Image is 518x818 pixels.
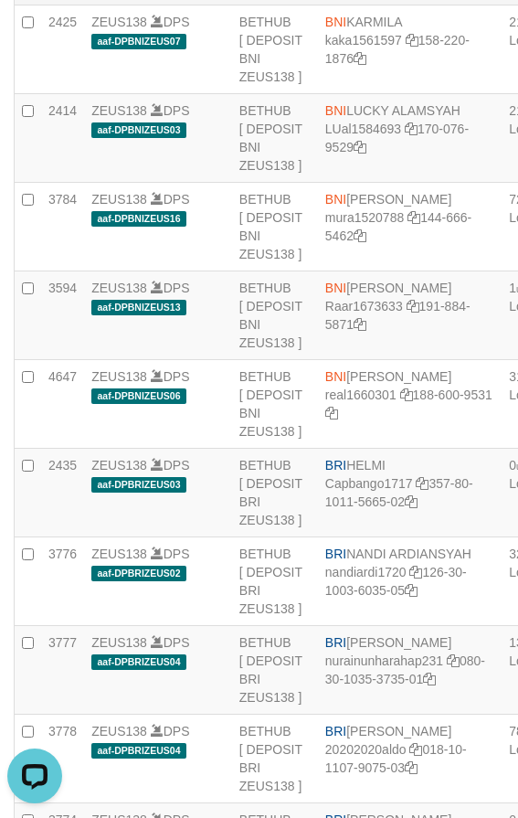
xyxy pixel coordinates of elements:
td: 2425 [41,5,84,94]
td: DPS [84,537,232,626]
a: Copy 1582201876 to clipboard [354,51,366,66]
a: Copy Raar1673633 to clipboard [407,299,419,313]
a: Copy nurainunharahap231 to clipboard [447,653,460,668]
td: [PERSON_NAME] 144-666-5462 [318,183,502,271]
a: kaka1561597 [325,33,402,48]
span: BNI [325,192,346,207]
a: Copy 126301003603505 to clipboard [405,583,418,598]
td: DPS [84,360,232,449]
td: LUCKY ALAMSYAH 170-076-9529 [318,94,502,183]
a: Copy 018101107907503 to clipboard [405,760,418,775]
a: ZEUS138 [91,103,147,118]
a: ZEUS138 [91,15,147,29]
span: aaf-DPBRIZEUS02 [91,566,186,581]
td: DPS [84,94,232,183]
a: ZEUS138 [91,369,147,384]
span: BNI [325,281,346,295]
td: 3594 [41,271,84,360]
span: aaf-DPBNIZEUS13 [91,300,186,315]
span: BRI [325,458,346,473]
a: LUal1584693 [325,122,401,136]
span: BNI [325,369,346,384]
span: BRI [325,635,346,650]
a: ZEUS138 [91,192,147,207]
td: 3776 [41,537,84,626]
td: DPS [84,5,232,94]
td: DPS [84,715,232,803]
button: Open LiveChat chat widget [7,7,62,62]
td: BETHUB [ DEPOSIT BRI ZEUS138 ] [232,626,318,715]
td: DPS [84,449,232,537]
a: ZEUS138 [91,281,147,295]
span: aaf-DPBNIZEUS06 [91,388,186,404]
a: Copy mura1520788 to clipboard [407,210,420,225]
a: Copy real1660301 to clipboard [400,388,413,402]
span: BNI [325,103,346,118]
span: aaf-DPBNIZEUS16 [91,211,186,227]
a: Copy 357801011566502 to clipboard [405,494,418,509]
td: DPS [84,183,232,271]
td: BETHUB [ DEPOSIT BRI ZEUS138 ] [232,537,318,626]
td: BETHUB [ DEPOSIT BNI ZEUS138 ] [232,94,318,183]
td: 4647 [41,360,84,449]
a: Copy 1446665462 to clipboard [354,228,366,243]
a: Copy nandiardi1720 to clipboard [409,565,422,579]
td: 2435 [41,449,84,537]
a: Copy 080301035373501 to clipboard [423,672,436,686]
a: Capbango1717 [325,476,413,491]
td: [PERSON_NAME] 191-884-5871 [318,271,502,360]
td: BETHUB [ DEPOSIT BNI ZEUS138 ] [232,360,318,449]
td: 3778 [41,715,84,803]
td: 3784 [41,183,84,271]
td: BETHUB [ DEPOSIT BNI ZEUS138 ] [232,183,318,271]
td: BETHUB [ DEPOSIT BNI ZEUS138 ] [232,271,318,360]
td: NANDI ARDIANSYAH 126-30-1003-6035-05 [318,537,502,626]
a: ZEUS138 [91,635,147,650]
a: Copy 1918845871 to clipboard [354,317,366,332]
a: Copy 1886009531 to clipboard [325,406,338,420]
td: 2414 [41,94,84,183]
td: KARMILA 158-220-1876 [318,5,502,94]
a: Copy 20202020aldo to clipboard [409,742,422,757]
td: DPS [84,626,232,715]
span: aaf-DPBRIZEUS04 [91,743,186,759]
td: BETHUB [ DEPOSIT BRI ZEUS138 ] [232,715,318,803]
a: nandiardi1720 [325,565,407,579]
a: 20202020aldo [325,742,407,757]
a: nurainunharahap231 [325,653,443,668]
span: BRI [325,724,346,738]
td: DPS [84,271,232,360]
td: [PERSON_NAME] 018-10-1107-9075-03 [318,715,502,803]
a: Copy LUal1584693 to clipboard [405,122,418,136]
td: [PERSON_NAME] 188-600-9531 [318,360,502,449]
a: ZEUS138 [91,724,147,738]
td: 3777 [41,626,84,715]
span: aaf-DPBRIZEUS04 [91,654,186,670]
a: Raar1673633 [325,299,403,313]
a: Copy kaka1561597 to clipboard [406,33,418,48]
td: BETHUB [ DEPOSIT BRI ZEUS138 ] [232,449,318,537]
td: BETHUB [ DEPOSIT BNI ZEUS138 ] [232,5,318,94]
a: real1660301 [325,388,396,402]
a: Copy Capbango1717 to clipboard [416,476,428,491]
td: [PERSON_NAME] 080-30-1035-3735-01 [318,626,502,715]
td: HELMI 357-80-1011-5665-02 [318,449,502,537]
span: BRI [325,547,346,561]
a: ZEUS138 [91,458,147,473]
span: BNI [325,15,346,29]
a: ZEUS138 [91,547,147,561]
a: Copy 1700769529 to clipboard [354,140,366,154]
a: mura1520788 [325,210,404,225]
span: aaf-DPBNIZEUS07 [91,34,186,49]
span: aaf-DPBRIZEUS03 [91,477,186,493]
span: aaf-DPBNIZEUS03 [91,122,186,138]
